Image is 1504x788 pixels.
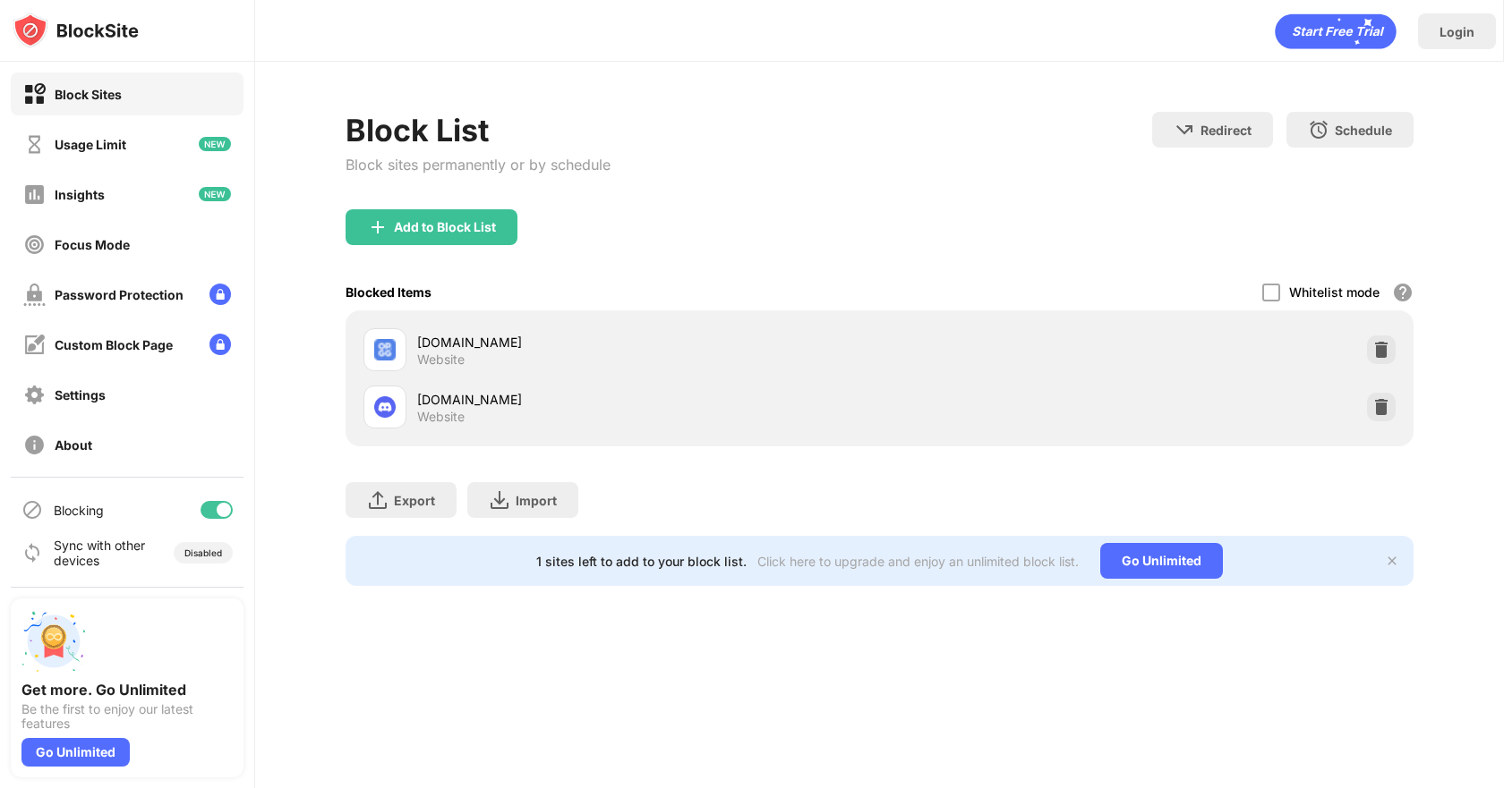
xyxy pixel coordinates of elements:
img: settings-off.svg [23,384,46,406]
div: Block List [346,112,611,148]
img: favicons [374,396,396,418]
img: new-icon.svg [199,187,231,201]
div: About [55,437,92,453]
img: sync-icon.svg [21,542,43,563]
div: Add to Block List [394,220,496,234]
div: Website [417,409,465,425]
img: favicons [374,339,396,360]
div: [DOMAIN_NAME] [417,333,880,352]
img: time-usage-off.svg [23,133,46,156]
div: Schedule [1335,123,1392,138]
div: Click here to upgrade and enjoy an unlimited block list. [757,554,1079,569]
div: Export [394,493,435,508]
div: Sync with other devices [54,538,146,568]
div: Get more. Go Unlimited [21,681,233,699]
img: block-on.svg [23,83,46,106]
div: Go Unlimited [1100,543,1223,579]
img: insights-off.svg [23,183,46,206]
img: about-off.svg [23,434,46,456]
img: focus-off.svg [23,233,46,256]
div: Blocking [54,503,104,518]
img: customize-block-page-off.svg [23,334,46,356]
div: 1 sites left to add to your block list. [536,554,747,569]
div: Disabled [184,547,222,558]
div: Redirect [1201,123,1252,138]
div: Import [516,493,557,508]
img: push-unlimited.svg [21,609,86,674]
img: logo-blocksite.svg [13,13,139,48]
div: Settings [55,387,106,402]
div: Blocked Items [346,284,432,300]
div: Password Protection [55,287,184,302]
div: animation [1275,13,1397,49]
div: Website [417,352,465,368]
img: blocking-icon.svg [21,499,43,521]
img: x-button.svg [1385,554,1399,568]
div: Insights [55,187,105,202]
img: lock-menu.svg [209,284,231,305]
div: Block sites permanently or by schedule [346,156,611,174]
img: lock-menu.svg [209,334,231,355]
div: Whitelist mode [1289,284,1380,300]
div: Go Unlimited [21,738,130,767]
div: Custom Block Page [55,337,173,352]
div: Focus Mode [55,237,130,252]
img: password-protection-off.svg [23,284,46,306]
div: Usage Limit [55,137,126,152]
img: new-icon.svg [199,137,231,151]
div: Block Sites [55,87,122,102]
div: Be the first to enjoy our latest features [21,702,233,731]
div: [DOMAIN_NAME] [417,390,880,409]
div: Login [1440,24,1474,39]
